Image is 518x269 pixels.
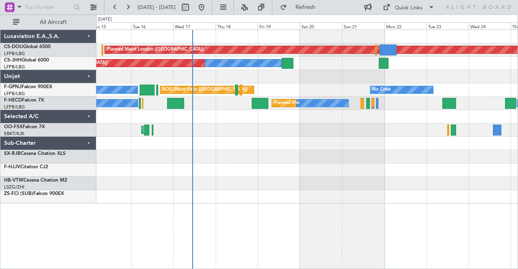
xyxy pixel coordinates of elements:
[384,22,427,30] div: Mon 22
[4,64,25,70] a: LFPB/LBG
[4,85,21,89] span: F-GPNJ
[138,4,176,11] span: [DATE] - [DATE]
[4,91,25,97] a: LFPB/LBG
[395,4,422,12] div: Quick Links
[4,151,21,156] span: SX-RJB
[4,125,45,129] a: OO-FSXFalcon 7X
[4,191,33,196] span: ZS-FCI (SUB)
[4,104,25,110] a: LFPB/LBG
[9,16,88,29] button: All Aircraft
[25,1,71,13] input: Trip Number
[162,84,247,96] div: AOG Maint Paris ([GEOGRAPHIC_DATA])
[372,84,391,96] div: No Crew
[131,22,173,30] div: Tue 16
[4,165,20,169] span: F-HJJV
[21,19,85,25] span: All Aircraft
[4,51,25,57] a: LFPB/LBG
[173,22,215,30] div: Wed 17
[4,125,23,129] span: OO-FSX
[4,98,22,103] span: F-HECD
[427,22,469,30] div: Tue 23
[4,165,48,169] a: F-HJJVCitation CJ2
[4,85,52,89] a: F-GPNJFalcon 900EX
[4,58,49,63] a: CS-JHHGlobal 6000
[4,131,24,137] a: EBKT/KJK
[4,178,23,183] span: HB-VTW
[4,178,67,183] a: HB-VTWCessna Citation M2
[107,44,204,56] div: Planned Maint London ([GEOGRAPHIC_DATA])
[258,22,300,30] div: Fri 19
[4,184,24,190] a: LSZG/ZHI
[342,22,384,30] div: Sun 21
[379,1,439,14] button: Quick Links
[274,97,401,109] div: Planned Maint [GEOGRAPHIC_DATA] ([GEOGRAPHIC_DATA])
[276,1,325,14] button: Refresh
[89,22,131,30] div: Mon 15
[4,98,44,103] a: F-HECDFalcon 7X
[4,44,23,49] span: CS-DOU
[289,4,323,10] span: Refresh
[300,22,342,30] div: Sat 20
[98,16,112,23] div: [DATE]
[216,22,258,30] div: Thu 18
[4,191,64,196] a: ZS-FCI (SUB)Falcon 900EX
[469,22,511,30] div: Wed 24
[4,58,21,63] span: CS-JHH
[4,151,66,156] a: SX-RJBCessna Citation XLS
[4,44,51,49] a: CS-DOUGlobal 6500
